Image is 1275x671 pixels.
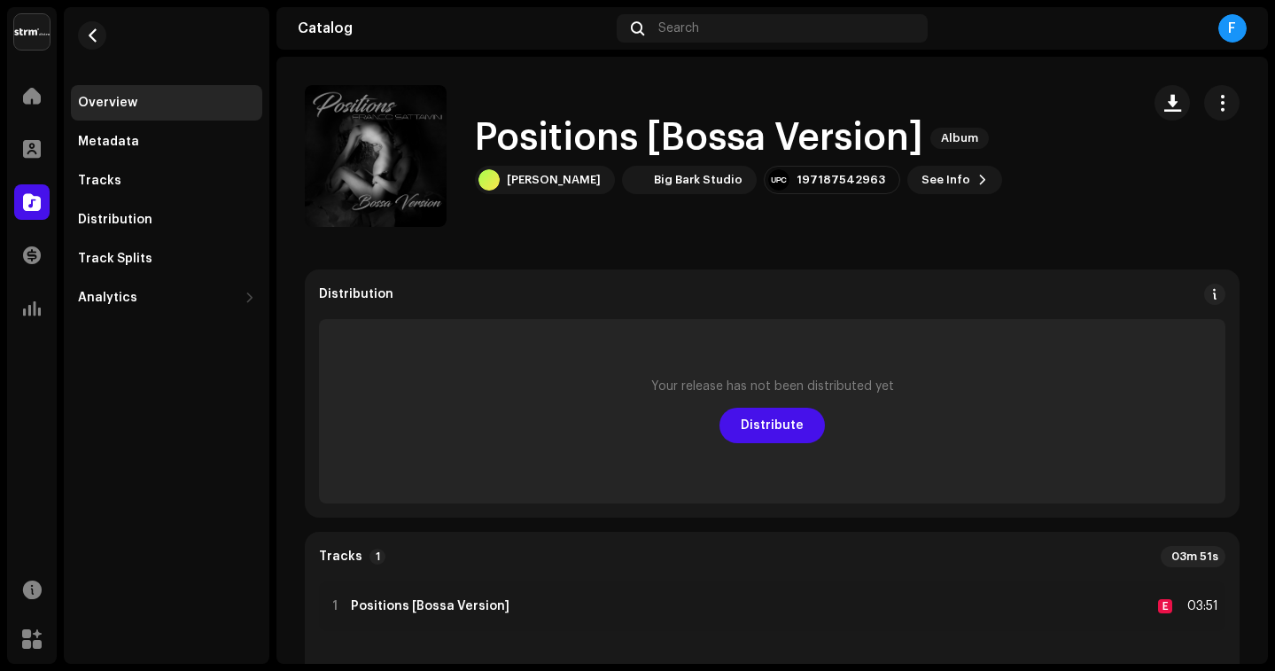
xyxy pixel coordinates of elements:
div: Tracks [78,174,121,188]
span: Search [658,21,699,35]
strong: Positions [Bossa Version] [351,599,509,613]
span: Distribute [741,408,804,443]
re-m-nav-item: Tracks [71,163,262,199]
div: Overview [78,96,137,110]
re-m-nav-dropdown: Analytics [71,280,262,316]
p-badge: 1 [369,549,385,565]
div: Metadata [78,135,139,149]
div: [PERSON_NAME] [507,173,601,187]
div: Distribution [78,213,152,227]
re-m-nav-item: Metadata [71,124,262,160]
div: Your release has not been distributed yet [651,379,894,394]
re-m-nav-item: Overview [71,85,262,121]
button: See Info [907,166,1002,194]
div: 03:51 [1179,596,1218,617]
div: Track Splits [78,252,152,266]
div: E [1158,599,1172,613]
strong: Tracks [319,550,362,564]
span: See Info [921,162,970,198]
img: e9cc3466-2ebc-42d7-8ac0-0057e6390d55 [626,169,647,191]
h1: Positions [Bossa Version] [475,118,923,159]
div: 197187542963 [797,173,885,187]
re-m-nav-item: Track Splits [71,241,262,277]
div: Big Bark Studio [654,173,742,187]
div: Analytics [78,291,137,305]
div: F [1218,14,1247,43]
div: Distribution [319,287,393,301]
button: Distribute [719,408,825,443]
re-m-nav-item: Distribution [71,202,262,238]
img: 408b884b-546b-4518-8448-1008f9c76b02 [14,14,50,50]
div: Catalog [298,21,610,35]
div: 03m 51s [1161,546,1225,567]
span: Album [930,128,989,149]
